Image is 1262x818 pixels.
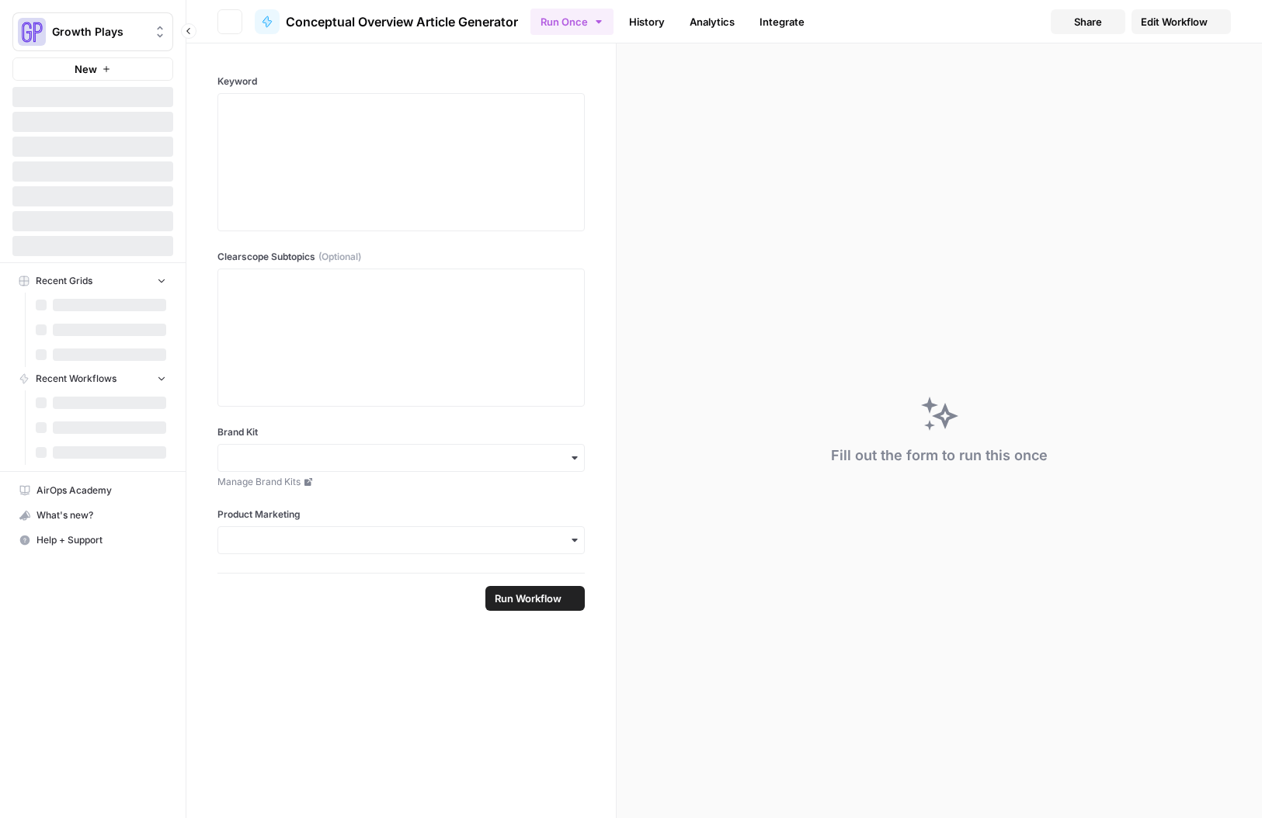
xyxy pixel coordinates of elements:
[12,478,173,503] a: AirOps Academy
[750,9,814,34] a: Integrate
[318,250,361,264] span: (Optional)
[75,61,97,77] span: New
[1074,14,1102,29] span: Share
[18,18,46,46] img: Growth Plays Logo
[286,12,518,31] span: Conceptual Overview Article Generator
[13,504,172,527] div: What's new?
[1051,9,1125,34] button: Share
[36,274,92,288] span: Recent Grids
[255,9,518,34] a: Conceptual Overview Article Generator
[831,445,1048,466] div: Fill out the form to run this once
[217,250,585,264] label: Clearscope Subtopics
[485,586,585,611] button: Run Workflow
[37,533,166,547] span: Help + Support
[495,591,561,606] span: Run Workflow
[217,475,585,489] a: Manage Brand Kits
[12,528,173,553] button: Help + Support
[217,75,585,88] label: Keyword
[37,484,166,497] span: AirOps Academy
[52,24,146,40] span: Growth Plays
[217,508,585,522] label: Product Marketing
[1141,14,1208,29] span: Edit Workflow
[1132,9,1231,34] a: Edit Workflow
[12,367,173,390] button: Recent Workflows
[620,9,674,34] a: History
[36,372,116,386] span: Recent Workflows
[12,503,173,528] button: What's new?
[680,9,744,34] a: Analytics
[530,9,614,35] button: Run Once
[12,12,173,51] button: Workspace: Growth Plays
[12,269,173,293] button: Recent Grids
[217,425,585,439] label: Brand Kit
[12,57,173,81] button: New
